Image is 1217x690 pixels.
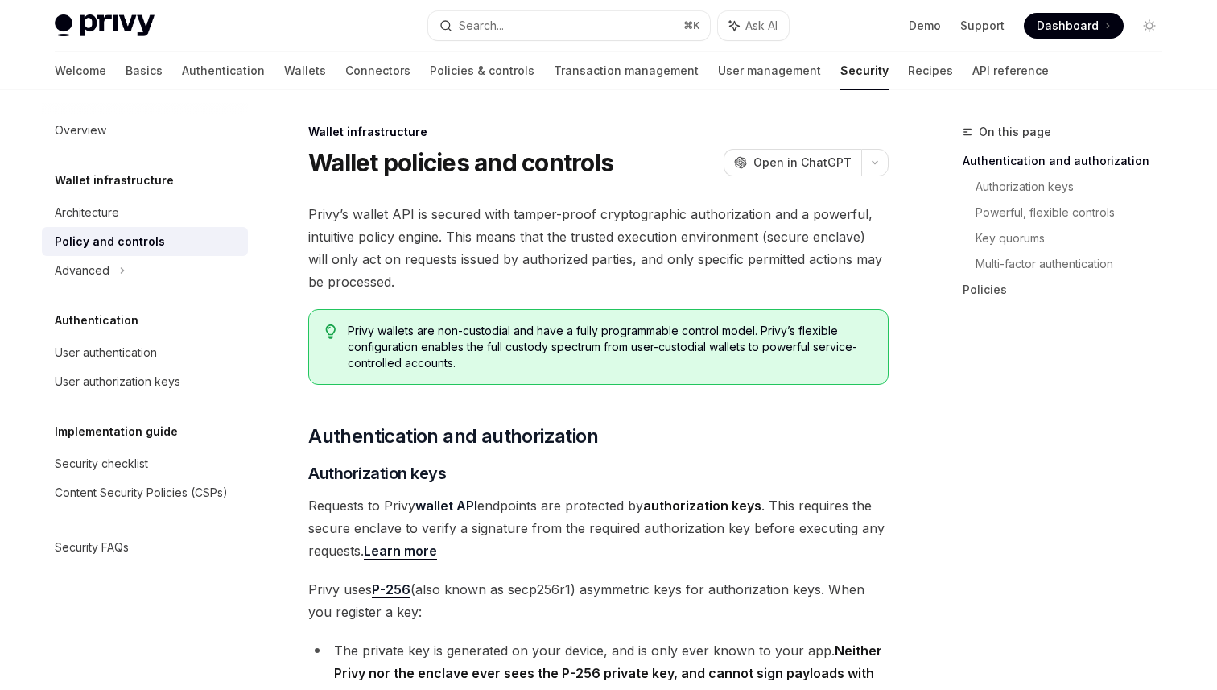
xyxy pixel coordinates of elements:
[55,14,155,37] img: light logo
[430,52,534,90] a: Policies & controls
[55,121,106,140] div: Overview
[372,581,410,598] a: P-256
[643,498,761,514] strong: authorization keys
[55,203,119,222] div: Architecture
[1137,13,1162,39] button: Toggle dark mode
[308,148,613,177] h1: Wallet policies and controls
[960,18,1005,34] a: Support
[554,52,699,90] a: Transaction management
[753,155,852,171] span: Open in ChatGPT
[308,462,446,485] span: Authorization keys
[42,116,248,145] a: Overview
[55,422,178,441] h5: Implementation guide
[55,52,106,90] a: Welcome
[42,227,248,256] a: Policy and controls
[55,483,228,502] div: Content Security Policies (CSPs)
[42,449,248,478] a: Security checklist
[126,52,163,90] a: Basics
[976,200,1175,225] a: Powerful, flexible controls
[42,478,248,507] a: Content Security Policies (CSPs)
[308,494,889,562] span: Requests to Privy endpoints are protected by . This requires the secure enclave to verify a signa...
[718,52,821,90] a: User management
[840,52,889,90] a: Security
[1024,13,1124,39] a: Dashboard
[345,52,410,90] a: Connectors
[963,148,1175,174] a: Authentication and authorization
[348,323,872,371] span: Privy wallets are non-custodial and have a fully programmable control model. Privy’s flexible con...
[42,533,248,562] a: Security FAQs
[908,52,953,90] a: Recipes
[325,324,336,339] svg: Tip
[724,149,861,176] button: Open in ChatGPT
[415,498,477,514] a: wallet API
[42,198,248,227] a: Architecture
[963,277,1175,303] a: Policies
[42,367,248,396] a: User authorization keys
[979,122,1051,142] span: On this page
[1037,18,1099,34] span: Dashboard
[364,543,437,560] a: Learn more
[55,171,174,190] h5: Wallet infrastructure
[55,538,129,557] div: Security FAQs
[284,52,326,90] a: Wallets
[745,18,778,34] span: Ask AI
[972,52,1049,90] a: API reference
[976,251,1175,277] a: Multi-factor authentication
[909,18,941,34] a: Demo
[55,372,180,391] div: User authorization keys
[428,11,710,40] button: Search...⌘K
[976,174,1175,200] a: Authorization keys
[459,16,504,35] div: Search...
[683,19,700,32] span: ⌘ K
[308,424,598,449] span: Authentication and authorization
[308,203,889,293] span: Privy’s wallet API is secured with tamper-proof cryptographic authorization and a powerful, intui...
[308,124,889,140] div: Wallet infrastructure
[55,261,109,280] div: Advanced
[55,232,165,251] div: Policy and controls
[55,454,148,473] div: Security checklist
[976,225,1175,251] a: Key quorums
[308,578,889,623] span: Privy uses (also known as secp256r1) asymmetric keys for authorization keys. When you register a ...
[182,52,265,90] a: Authentication
[42,338,248,367] a: User authentication
[55,343,157,362] div: User authentication
[55,311,138,330] h5: Authentication
[718,11,789,40] button: Ask AI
